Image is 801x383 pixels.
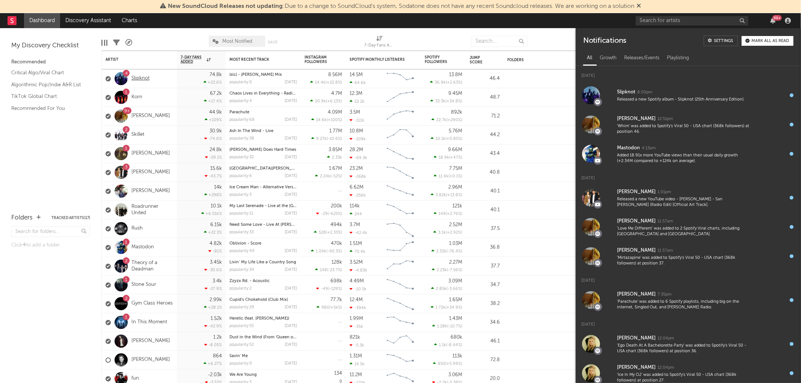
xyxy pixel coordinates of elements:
div: 30.9k [210,129,222,134]
div: ( ) [310,99,342,104]
span: -625 % [329,212,341,216]
div: 99 + [772,15,782,21]
span: +22.8 % [327,81,341,85]
div: My Last Serenade - Live at the Nokia Theatre, New York, NY, 12/15/2005 [229,204,297,208]
div: 43.4 [470,149,500,158]
div: 4:13am [642,146,656,151]
div: Folders [507,58,564,62]
a: [PERSON_NAME] [131,188,170,194]
div: popularity: 4 [229,99,252,103]
a: Slipknot [131,75,149,82]
span: 20.9k [315,99,326,104]
a: My Last Serenade - Live at the [GEOGRAPHIC_DATA], [US_STATE], [GEOGRAPHIC_DATA], [DATE] [229,204,416,208]
span: New SoundCloud Releases not updating [168,3,283,9]
button: Mark all as read [742,36,793,46]
a: Livin’ My Life Like a Country Song [229,260,296,264]
div: (sic) - Ulrich Wild Mix [229,73,297,77]
div: 4.82k [210,241,222,246]
svg: Chart title [383,88,417,107]
span: 148 [320,268,327,272]
span: -76.4 % [448,249,461,254]
div: -111k [350,118,364,123]
div: [DATE] [576,66,801,81]
div: Oblivion - Score [229,242,297,246]
a: Savin' Me [229,354,248,358]
div: 1.77M [329,129,342,134]
div: 15.6k [210,166,222,171]
div: Ice Cream Man - Alternative Version [229,185,297,189]
div: Slipknot [617,88,635,97]
div: ( ) [434,211,462,216]
span: -29 [321,212,328,216]
div: popularity: 33 [229,230,254,234]
a: Ash In The Wind - Live [229,129,273,133]
div: Releases/Events [620,52,663,65]
div: -29.1 % [205,155,222,160]
div: 7:35pm [658,292,671,297]
a: In This Moment [131,319,167,326]
div: 71.2 [470,112,500,121]
div: popularity: 3 [229,193,252,197]
span: +2.33 % [327,231,341,235]
div: 6.62M [350,185,364,190]
div: -256k [350,193,366,198]
a: Dust in the Wind (From 'Queen of the Ring - Music From The Motion Picture') [229,335,380,339]
div: Chaos Lives in Everything - Radio Edit [229,92,297,96]
div: Ash In The Wind - Live [229,129,297,133]
div: ( ) [433,230,462,235]
div: [PERSON_NAME] [617,334,656,343]
a: Korn [131,94,142,101]
span: +2.76 % [447,212,461,216]
div: [PERSON_NAME] [617,363,656,372]
div: 70.4k [350,249,365,254]
div: 40.8 [470,168,500,177]
div: ( ) [430,99,462,104]
span: -23.7 % [328,268,341,272]
div: [DATE] [285,155,297,159]
a: [PERSON_NAME] Does Hard Times [229,148,296,152]
a: Cupid's Chokehold (Club Mix) [229,298,288,302]
div: 1.51M [350,241,362,246]
div: ( ) [311,117,342,122]
div: 23.2M [350,166,363,171]
div: Click to add a folder. [11,241,90,250]
div: 494k [330,222,342,227]
div: popularity: 6 [229,174,252,178]
div: [PERSON_NAME] [617,246,656,255]
a: TikTok Global Chart [11,92,83,101]
div: ( ) [315,174,342,179]
div: 1:01pm [658,189,671,195]
a: Settings [704,36,738,46]
div: [DATE] [285,268,297,272]
a: Critical Algo/Viral Chart [11,69,83,77]
div: 44.2 [470,131,500,140]
a: [PERSON_NAME]11:57am'Love Me Different' was added to 2 Spotify Viral charts, including [GEOGRAPHI... [576,212,801,242]
div: 11:57am [658,219,673,224]
div: popularity: 40 [229,249,255,253]
svg: Chart title [383,182,417,201]
span: -52 % [332,174,341,179]
div: ( ) [311,136,342,141]
div: [PERSON_NAME] [617,188,656,197]
a: Mastodon [131,244,154,251]
div: +298 % [204,192,222,197]
a: Ice Cream Man - Alternative Version [229,185,300,189]
div: ( ) [432,267,462,272]
div: [PERSON_NAME] [617,217,656,226]
button: 99+ [770,18,775,24]
a: Rush [131,225,143,232]
div: Livin’ My Life Like a Country Song [229,260,297,264]
a: (sic) - [PERSON_NAME] Mix [229,73,282,77]
div: David Byrne Does Hard Times [229,148,297,152]
span: Dismiss [637,3,641,9]
div: Mark all as read [751,39,789,43]
input: Search for artists [636,16,748,26]
a: [PERSON_NAME]1:01pmReleased a new YouTube video - [PERSON_NAME] - San [PERSON_NAME] (Radio Edit) ... [576,183,801,212]
div: popularity: 68 [229,118,255,122]
svg: Chart title [383,163,417,182]
div: Spotify Monthly Listeners [350,57,406,62]
span: 2.33k [332,156,342,160]
svg: Chart title [383,144,417,163]
button: Save [268,40,278,44]
a: [PERSON_NAME] [131,357,170,363]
